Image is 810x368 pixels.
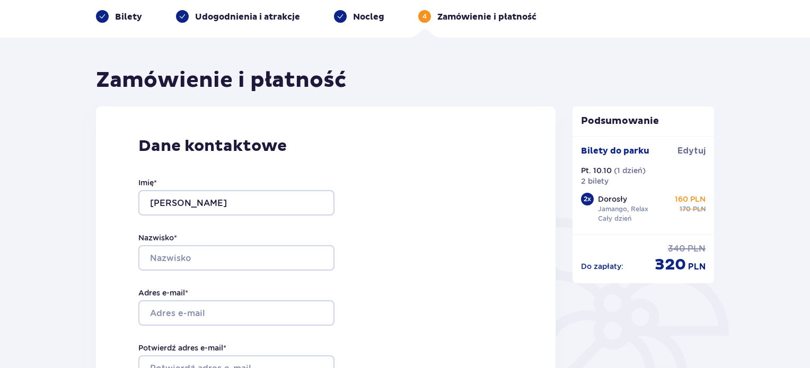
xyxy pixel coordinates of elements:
[688,261,706,273] span: PLN
[581,176,609,186] p: 2 bilety
[138,288,188,298] label: Adres e-mail *
[138,177,157,188] label: Imię *
[693,204,706,214] span: PLN
[418,10,536,23] div: 4Zamówienie i płatność
[598,204,648,214] p: Jamango, Relax
[176,10,300,23] div: Udogodnienia i atrakcje
[138,343,226,353] label: Potwierdź adres e-mail *
[353,11,384,23] p: Nocleg
[195,11,300,23] p: Udogodnienia i atrakcje
[96,67,347,94] h1: Zamówienie i płatność
[115,11,142,23] p: Bilety
[655,255,686,275] span: 320
[668,243,685,255] span: 340
[688,243,706,255] span: PLN
[581,261,623,272] p: Do zapłaty :
[437,11,536,23] p: Zamówienie i płatność
[138,245,334,271] input: Nazwisko
[598,194,627,204] p: Dorosły
[573,115,715,128] p: Podsumowanie
[138,232,177,243] label: Nazwisko *
[334,10,384,23] div: Nocleg
[96,10,142,23] div: Bilety
[614,165,646,176] p: ( 1 dzień )
[581,165,612,176] p: Pt. 10.10
[581,145,649,157] p: Bilety do parku
[598,214,631,223] p: Cały dzień
[422,12,427,21] p: 4
[138,136,513,156] p: Dane kontaktowe
[675,194,706,204] p: 160 PLN
[581,193,594,205] div: 2 x
[138,300,334,326] input: Adres e-mail
[680,204,691,214] span: 170
[677,145,706,157] span: Edytuj
[138,190,334,216] input: Imię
